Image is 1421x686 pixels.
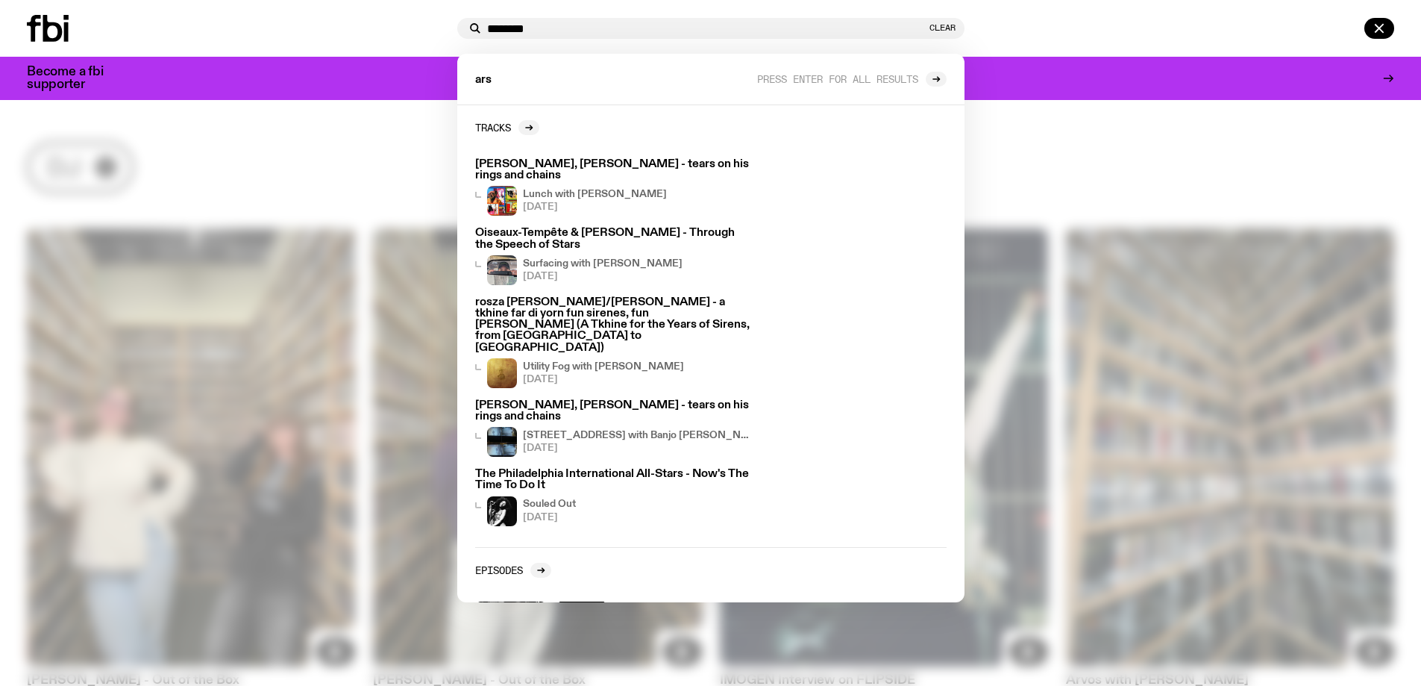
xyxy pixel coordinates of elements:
[475,469,750,491] h3: The Philadelphia International All-Stars - Now's The Time To Do It
[475,75,492,86] span: ars
[523,375,684,384] span: [DATE]
[475,297,750,354] h3: rosza [PERSON_NAME]/[PERSON_NAME] - a tkhine far di yorn fun sirenes, fun [PERSON_NAME] (A Tkhine...
[475,400,750,422] h3: [PERSON_NAME], [PERSON_NAME] - tears on his rings and chains
[475,228,750,250] h3: Oiseaux-Tempête & [PERSON_NAME] - Through the Speech of Stars
[475,564,523,576] h2: Episodes
[523,190,667,199] h4: Lunch with [PERSON_NAME]
[27,66,122,91] h3: Become a fbi supporter
[475,120,539,135] a: Tracks
[523,431,750,440] h4: [STREET_ADDRESS] with Banjo [PERSON_NAME]
[523,499,576,509] h4: Souled Out
[487,358,517,388] img: Cover for EYDN's single "Gold"
[523,272,683,281] span: [DATE]
[757,73,918,84] span: Press enter for all results
[469,463,756,531] a: The Philadelphia International All-Stars - Now's The Time To Do ItSouled Out[DATE]
[523,513,576,523] span: [DATE]
[757,72,947,87] a: Press enter for all results
[523,443,750,453] span: [DATE]
[475,122,511,133] h2: Tracks
[523,202,667,212] span: [DATE]
[475,159,750,181] h3: [PERSON_NAME], [PERSON_NAME] - tears on his rings and chains
[469,596,953,679] a: DJ MixM5 // Maim + Arsonist[DATE]
[469,222,756,290] a: Oiseaux-Tempête & [PERSON_NAME] - Through the Speech of StarsSurfacing with [PERSON_NAME][DATE]
[929,24,956,32] button: Clear
[523,362,684,372] h4: Utility Fog with [PERSON_NAME]
[523,259,683,269] h4: Surfacing with [PERSON_NAME]
[475,563,551,578] a: Episodes
[469,394,756,463] a: [PERSON_NAME], [PERSON_NAME] - tears on his rings and chains[STREET_ADDRESS] with Banjo [PERSON_N...
[469,291,756,394] a: rosza [PERSON_NAME]/[PERSON_NAME] - a tkhine far di yorn fun sirenes, fun [PERSON_NAME] (A Tkhine...
[469,153,756,222] a: [PERSON_NAME], [PERSON_NAME] - tears on his rings and chainsLunch with [PERSON_NAME][DATE]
